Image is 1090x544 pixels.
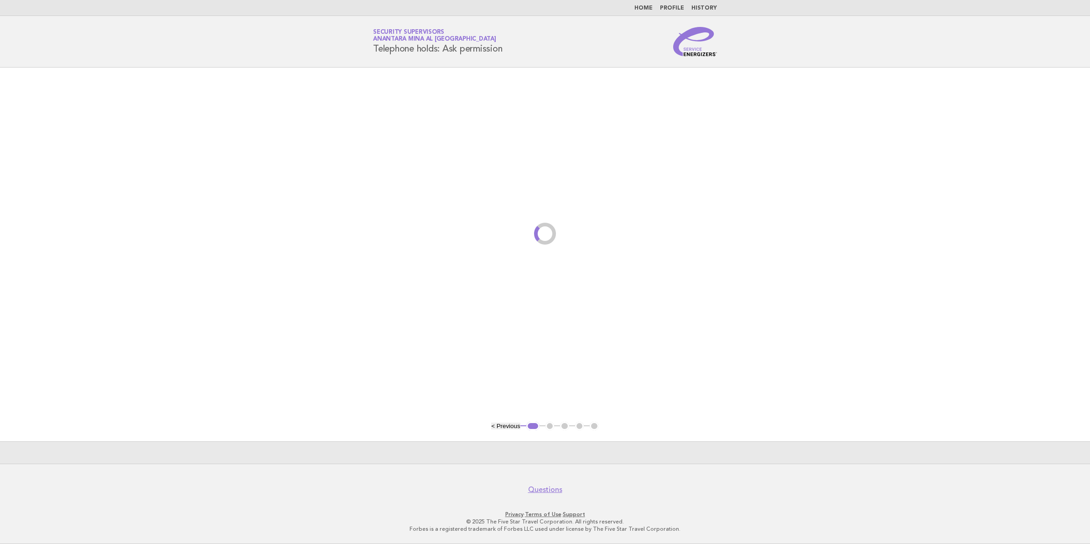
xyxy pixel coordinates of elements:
[266,518,824,525] p: © 2025 The Five Star Travel Corporation. All rights reserved.
[525,511,561,518] a: Terms of Use
[373,30,502,53] h1: Telephone holds: Ask permission
[673,27,717,56] img: Service Energizers
[563,511,585,518] a: Support
[528,485,562,494] a: Questions
[691,5,717,11] a: History
[634,5,653,11] a: Home
[373,37,496,42] span: Anantara Mina al [GEOGRAPHIC_DATA]
[266,511,824,518] p: · ·
[660,5,684,11] a: Profile
[266,525,824,533] p: Forbes is a registered trademark of Forbes LLC used under license by The Five Star Travel Corpora...
[373,29,496,42] a: Security SupervisorsAnantara Mina al [GEOGRAPHIC_DATA]
[505,511,524,518] a: Privacy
